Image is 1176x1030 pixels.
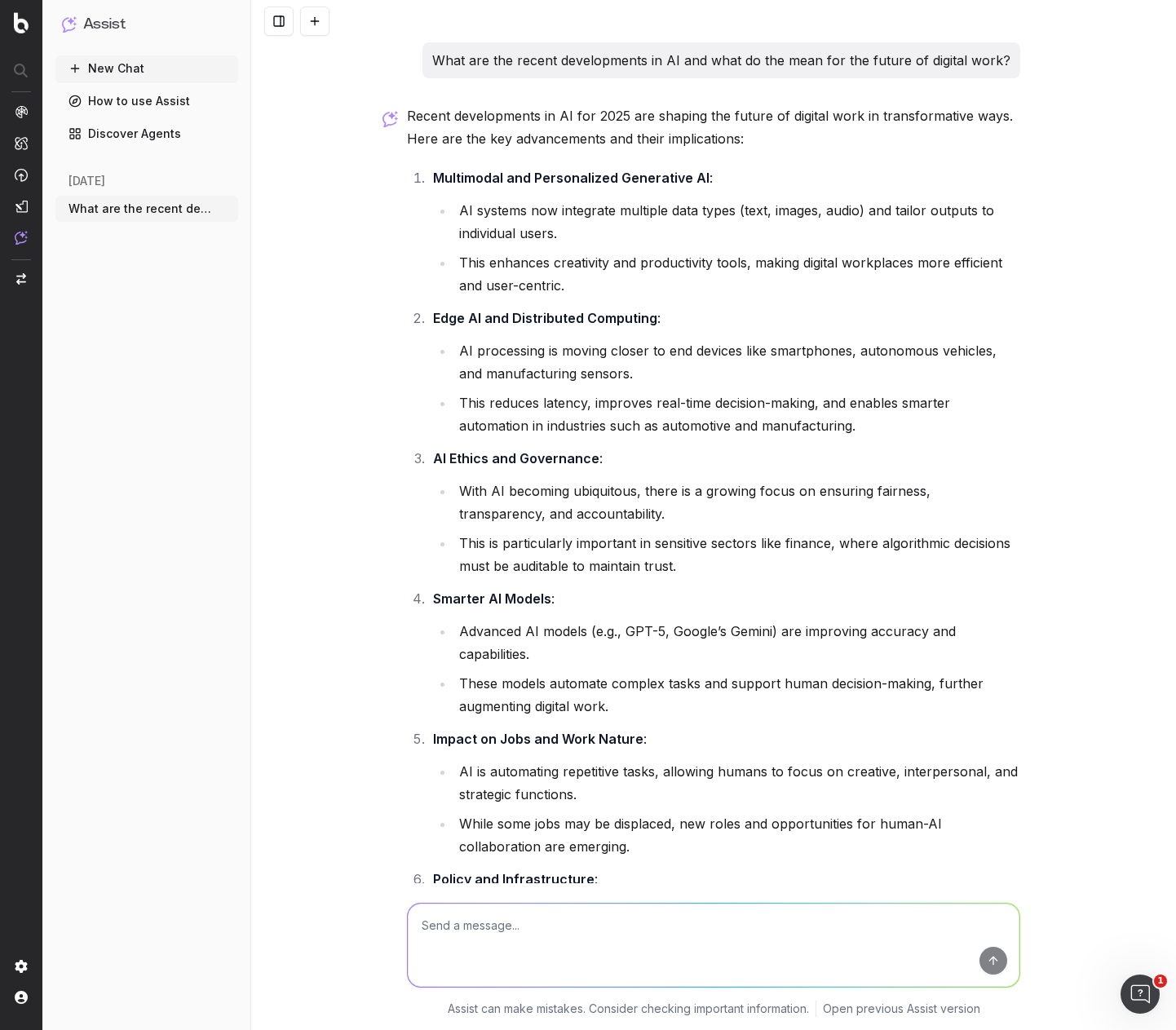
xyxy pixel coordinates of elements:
img: Studio [15,200,28,213]
img: Analytics [15,105,28,118]
strong: Edge AI and Distributed Computing [433,310,657,326]
img: Activation [15,168,28,182]
li: : [428,587,1020,718]
img: Intelligence [15,136,28,150]
li: Advanced AI models (e.g., GPT-5, Google’s Gemini) are improving accuracy and capabilities. [454,620,1020,665]
a: Open previous Assist version [823,1001,980,1017]
li: AI systems now integrate multiple data types (text, images, audio) and tailor outputs to individu... [454,199,1020,245]
img: Assist [62,16,77,32]
li: : [428,166,1020,297]
iframe: Intercom live chat [1121,975,1160,1014]
li: : [428,307,1020,437]
span: [DATE] [69,173,105,189]
li: : [428,447,1020,577]
strong: Multimodal and Personalized Generative AI [433,170,710,186]
button: Assist [62,13,232,36]
li: These models automate complex tasks and support human decision-making, further augmenting digital... [454,672,1020,718]
strong: Smarter AI Models [433,590,551,607]
li: : [428,727,1020,858]
strong: Policy and Infrastructure [433,871,595,887]
li: While some jobs may be displaced, new roles and opportunities for human-AI collaboration are emer... [454,812,1020,858]
img: Botify assist logo [382,111,398,127]
li: AI is automating repetitive tasks, allowing humans to focus on creative, interpersonal, and strat... [454,760,1020,806]
strong: AI Ethics and Governance [433,450,599,466]
img: Setting [15,960,28,973]
li: This enhances creativity and productivity tools, making digital workplaces more efficient and use... [454,251,1020,297]
img: Assist [15,231,28,245]
li: : [428,868,1020,975]
p: Assist can make mistakes. Consider checking important information. [448,1001,809,1017]
img: My account [15,991,28,1004]
p: What are the recent developments in AI and what do the mean for the future of digital work? [432,49,1010,72]
span: What are the recent developments in AI a [69,201,212,217]
img: Botify logo [14,12,29,33]
img: Switch project [16,273,26,285]
li: AI processing is moving closer to end devices like smartphones, autonomous vehicles, and manufact... [454,339,1020,385]
button: New Chat [55,55,238,82]
li: With AI becoming ubiquitous, there is a growing focus on ensuring fairness, transparency, and acc... [454,480,1020,525]
li: This is particularly important in sensitive sectors like finance, where algorithmic decisions mus... [454,532,1020,577]
strong: Impact on Jobs and Work Nature [433,731,643,747]
button: What are the recent developments in AI a [55,196,238,222]
span: 1 [1154,975,1167,988]
a: How to use Assist [55,88,238,114]
h1: Assist [83,13,126,36]
li: This reduces latency, improves real-time decision-making, and enables smarter automation in indus... [454,391,1020,437]
a: Discover Agents [55,121,238,147]
p: Recent developments in AI for 2025 are shaping the future of digital work in transformative ways.... [407,104,1020,150]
